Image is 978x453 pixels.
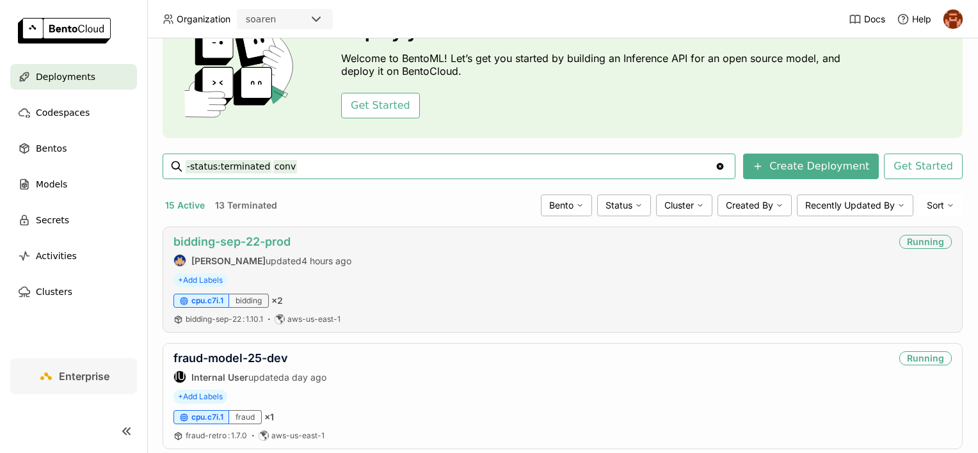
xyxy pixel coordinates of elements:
input: Selected soaren. [277,13,278,26]
span: × 1 [264,411,274,423]
span: Docs [864,13,885,25]
div: Bento [541,195,592,216]
button: Get Started [884,154,963,179]
span: Organization [177,13,230,25]
div: bidding [229,294,269,308]
div: updated [173,254,351,267]
span: Clusters [36,284,72,299]
a: Activities [10,243,137,269]
img: h0akoisn5opggd859j2zve66u2a2 [943,10,963,29]
div: fraud [229,410,262,424]
img: cover onboarding [173,22,310,118]
div: Recently Updated By [797,195,913,216]
button: Create Deployment [743,154,879,179]
button: Get Started [341,93,420,118]
span: cpu.c7i.1 [191,412,223,422]
img: logo [18,18,111,44]
span: aws-us-east-1 [287,314,341,324]
span: 4 hours ago [301,255,351,266]
div: Cluster [656,195,712,216]
a: Enterprise [10,358,137,394]
h3: Deploy your first model [341,21,847,42]
span: : [228,431,230,440]
img: Max Forlini [174,255,186,266]
a: Codespaces [10,100,137,125]
div: IU [174,371,186,383]
span: a day ago [284,372,326,383]
a: Docs [849,13,885,26]
input: Search [186,156,715,177]
span: : [243,314,245,324]
span: Recently Updated By [805,200,895,211]
a: Deployments [10,64,137,90]
button: 13 Terminated [212,197,280,214]
div: updated [173,370,326,383]
a: bidding-sep-22:1.10.1 [186,314,263,324]
div: Help [897,13,931,26]
a: fraud-retro:1.7.0 [186,431,247,441]
div: soaren [246,13,276,26]
button: 15 Active [163,197,207,214]
span: fraud-retro 1.7.0 [186,431,247,440]
div: Sort [918,195,963,216]
span: × 2 [271,295,283,306]
span: Help [912,13,931,25]
span: cpu.c7i.1 [191,296,223,306]
a: fraud-model-25-dev [173,351,288,365]
span: Sort [927,200,944,211]
a: Bentos [10,136,137,161]
span: Activities [36,248,77,264]
strong: Internal User [191,372,248,383]
a: Models [10,171,137,197]
span: Deployments [36,69,95,84]
span: Bento [549,200,573,211]
span: +Add Labels [173,390,227,404]
div: Running [899,235,952,249]
a: Clusters [10,279,137,305]
a: bidding-sep-22-prod [173,235,291,248]
p: Welcome to BentoML! Let’s get you started by building an Inference API for an open source model, ... [341,52,847,77]
div: Status [597,195,651,216]
span: aws-us-east-1 [271,431,325,441]
span: Secrets [36,212,69,228]
strong: [PERSON_NAME] [191,255,266,266]
span: +Add Labels [173,273,227,287]
svg: Clear value [715,161,725,171]
span: bidding-sep-22 1.10.1 [186,314,263,324]
span: Codespaces [36,105,90,120]
span: Models [36,177,67,192]
div: Running [899,351,952,365]
span: Cluster [664,200,694,211]
div: Created By [717,195,792,216]
span: Enterprise [59,370,109,383]
span: Created By [726,200,773,211]
div: Internal User [173,370,186,383]
span: Status [605,200,632,211]
a: Secrets [10,207,137,233]
span: Bentos [36,141,67,156]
